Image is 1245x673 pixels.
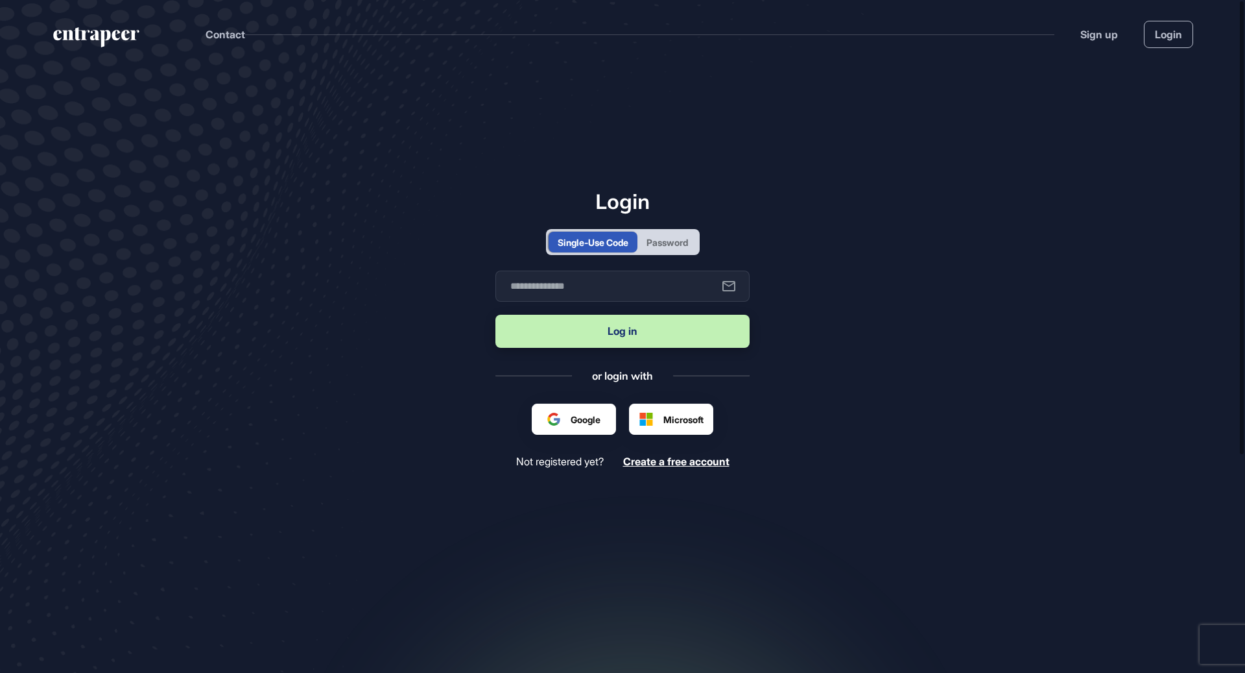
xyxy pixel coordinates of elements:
h1: Login [495,189,750,214]
a: Sign up [1080,27,1118,42]
span: Not registered yet? [516,456,604,468]
a: Login [1144,21,1193,48]
span: Microsoft [663,413,704,426]
button: Contact [206,26,245,43]
div: Password [646,236,688,249]
div: or login with [592,369,653,383]
a: entrapeer-logo [52,27,141,52]
div: Single-Use Code [558,236,628,249]
button: Log in [495,315,750,348]
a: Create a free account [623,456,729,468]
